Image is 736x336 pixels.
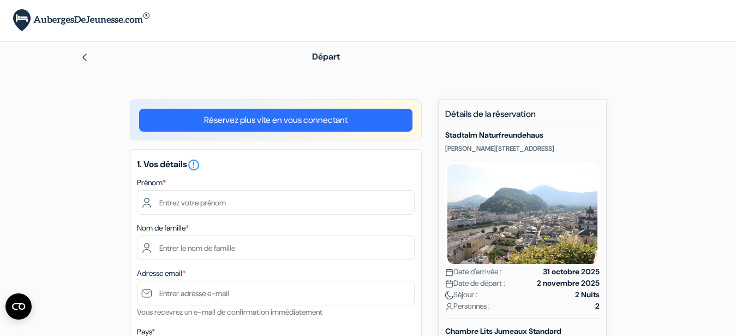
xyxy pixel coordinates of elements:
img: moon.svg [445,291,453,299]
span: Départ [312,51,340,62]
strong: 2 novembre 2025 [537,278,600,289]
img: left_arrow.svg [80,53,89,62]
input: Entrer le nom de famille [137,235,415,260]
small: Vous recevrez un e-mail de confirmation immédiatement [137,307,322,317]
span: Personnes : [445,300,490,312]
img: AubergesDeJeunesse.com [13,9,149,32]
label: Adresse email [137,268,186,279]
a: Réservez plus vite en vous connectant [139,109,412,132]
h5: Stadtalm Naturfreundehaus [445,131,600,140]
img: calendar.svg [445,280,453,288]
button: Ouvrir le widget CMP [5,293,32,320]
b: Chambre Lits Jumeaux Standard [445,326,561,336]
h5: 1. Vos détails [137,158,415,172]
img: user_icon.svg [445,303,453,311]
span: Date de départ : [445,278,505,289]
a: error_outline [187,158,200,170]
strong: 2 Nuits [575,289,600,300]
span: Séjour : [445,289,477,300]
h5: Détails de la réservation [445,109,600,126]
strong: 31 octobre 2025 [543,266,600,278]
strong: 2 [595,300,600,312]
label: Prénom [137,177,166,188]
input: Entrez votre prénom [137,190,415,215]
i: error_outline [187,158,200,172]
label: Nom de famille [137,222,189,234]
p: [PERSON_NAME][STREET_ADDRESS] [445,144,600,153]
input: Entrer adresse e-mail [137,281,415,305]
img: calendar.svg [445,268,453,276]
span: Date d'arrivée : [445,266,501,278]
